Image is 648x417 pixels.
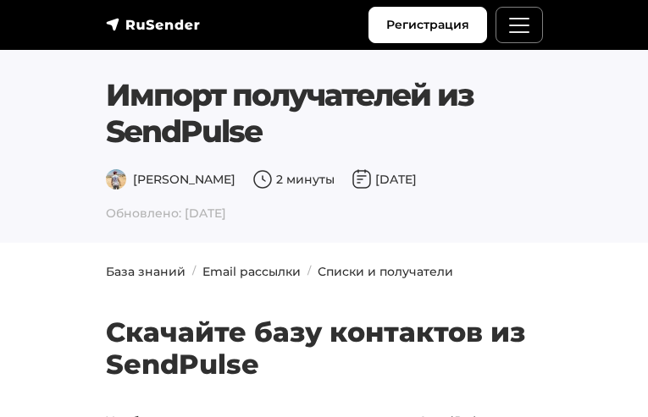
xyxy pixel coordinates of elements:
span: Обновлено: [DATE] [106,197,543,222]
a: Регистрация [368,7,487,43]
img: Дата публикации [352,169,372,189]
img: Время чтения [252,169,273,189]
span: [PERSON_NAME] [106,172,235,187]
nav: breadcrumb [96,263,553,281]
span: 2 минуты [252,172,335,187]
a: Списки и получатели [318,264,453,279]
a: Email рассылки [202,264,301,279]
span: [DATE] [352,172,417,187]
button: Меню [496,7,543,43]
h2: Скачайте базу контактов из SendPulse [106,273,543,381]
a: База знаний [106,264,186,279]
img: RuSender [106,16,201,33]
h1: Импорт получателей из SendPulse [106,77,543,150]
